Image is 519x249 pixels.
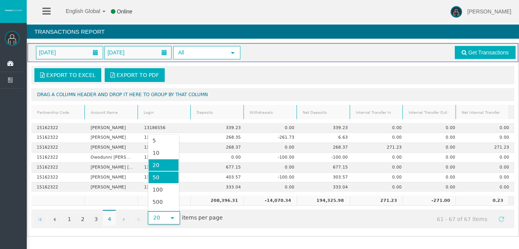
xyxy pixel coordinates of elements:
td: -100.00 [246,173,300,183]
a: Partnership Code [32,107,84,118]
td: 0.00 [354,163,407,173]
td: [PERSON_NAME] [85,143,138,153]
td: 13186550 [139,173,192,183]
span: Get Transactions [468,49,509,56]
td: 0.00 [354,123,407,133]
td: 333.04 [192,182,246,192]
td: 0.00 [407,173,461,183]
a: Net Deposits [298,107,349,118]
td: [PERSON_NAME] [85,123,138,133]
td: 0.00 [407,143,461,153]
td: 0.00 [192,153,246,163]
td: 0.00 [246,123,300,133]
td: -100.00 [246,153,300,163]
a: Go to the first page [33,212,47,226]
td: 677.15 [300,163,353,173]
td: -14,070.34 [243,196,297,206]
a: 2 [76,212,89,226]
span: Online [117,8,132,15]
span: English Global [56,8,100,14]
span: [PERSON_NAME] [467,8,511,15]
td: 13186518 [139,182,192,192]
td: 0.00 [407,123,461,133]
td: 0.00 [354,173,407,183]
td: 0.00 [461,163,515,173]
td: 15162322 [31,173,85,183]
td: 13186295 [139,153,192,163]
span: 4 [103,210,116,226]
a: Account Name [86,107,136,118]
span: select [230,50,236,56]
span: [DATE] [105,47,127,58]
a: Export to Excel [34,68,101,82]
td: 0.00 [461,173,515,183]
td: [PERSON_NAME] [85,133,138,143]
td: 0.00 [246,143,300,153]
td: 15162322 [31,163,85,173]
td: 6.63 [300,133,353,143]
td: 15162322 [31,143,85,153]
a: Login [139,107,190,118]
td: 0.23 [456,196,509,206]
a: Internal Transfer In [351,107,402,118]
td: 0.00 [461,133,515,143]
td: 15162322 [31,123,85,133]
td: 0.00 [407,133,461,143]
td: 0.00 [354,182,407,192]
span: Go to the previous page [52,216,58,223]
td: 0.00 [407,163,461,173]
div: Drag a column header and drop it here to group by that column [31,88,514,101]
span: Go to the next page [121,216,127,223]
img: user-image [451,6,462,18]
td: 0.00 [354,153,407,163]
td: 0.00 [407,182,461,192]
a: 3 [89,212,102,226]
td: 333.04 [300,182,353,192]
li: 500 [148,196,178,208]
td: 339.23 [192,123,246,133]
td: Owodunni [PERSON_NAME] [85,153,138,163]
a: Net Internal Transfer [457,107,508,118]
li: 1000 [148,208,178,220]
a: Go to the next page [117,212,131,226]
td: 0.00 [246,163,300,173]
a: Go to the previous page [48,212,62,226]
td: 0.00 [461,123,515,133]
td: 15162322 [31,182,85,192]
td: 403.57 [192,173,246,183]
td: 0.00 [461,182,515,192]
td: 0.00 [246,182,300,192]
td: 677.15 [192,163,246,173]
td: 271.23 [461,143,515,153]
td: -100.00 [300,153,353,163]
span: 61 - 67 of 67 items [430,212,495,226]
td: 0.00 [461,153,515,163]
span: 20 [149,212,165,224]
a: Deposits [192,107,243,118]
td: -261.73 [246,133,300,143]
h4: Transactions Report [27,25,519,39]
td: [PERSON_NAME] [PERSON_NAME] [85,163,138,173]
a: Go to the last page [132,212,146,226]
td: 13186556 [139,123,192,133]
td: 15162322 [31,133,85,143]
li: 20 [148,159,178,171]
td: 13186281 [139,163,192,173]
img: logo.svg [4,9,23,12]
td: 271.23 [354,143,407,153]
a: Export to PDF [105,68,165,82]
td: 194,325.98 [297,196,350,206]
li: 100 [148,183,178,196]
a: Internal Transfer Out [404,107,455,118]
td: 13186495 [139,133,192,143]
span: select [169,215,175,221]
td: 303.57 [300,173,353,183]
td: [PERSON_NAME] [85,173,138,183]
span: Go to the last page [136,216,142,223]
td: 268.37 [300,143,353,153]
a: Refresh [495,212,508,225]
a: Withdrawals [245,107,296,118]
td: 208,396.31 [190,196,243,206]
td: 268.37 [192,143,246,153]
span: items per page [146,212,223,224]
